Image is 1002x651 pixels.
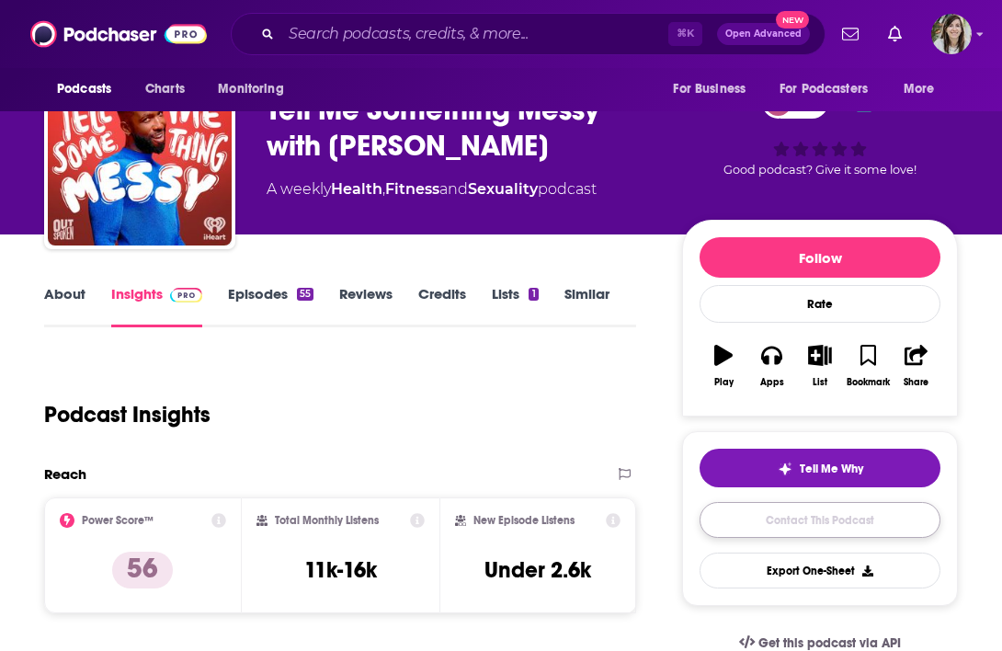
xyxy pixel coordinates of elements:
div: Search podcasts, credits, & more... [231,13,826,55]
span: Podcasts [57,76,111,102]
h1: Podcast Insights [44,401,211,428]
button: Follow [700,237,940,278]
button: open menu [768,72,894,107]
div: 1 [529,288,538,301]
img: Podchaser Pro [170,288,202,303]
button: Play [700,333,747,399]
h3: Under 2.6k [484,556,591,584]
a: Charts [133,72,196,107]
a: Lists1 [492,285,538,327]
div: Apps [760,377,784,388]
button: open menu [44,72,135,107]
a: Fitness [385,180,439,198]
button: open menu [660,72,769,107]
a: Contact This Podcast [700,502,940,538]
div: List [813,377,827,388]
button: Share [893,333,940,399]
h2: New Episode Listens [473,514,575,527]
a: InsightsPodchaser Pro [111,285,202,327]
div: A weekly podcast [267,178,597,200]
a: About [44,285,85,327]
button: List [796,333,844,399]
span: Good podcast? Give it some love! [723,163,917,177]
span: Monitoring [218,76,283,102]
h2: Reach [44,465,86,483]
button: Apps [747,333,795,399]
a: Episodes55 [228,285,313,327]
span: ⌘ K [668,22,702,46]
img: Tell Me Something Messy with Brandon Kyle Goodman [48,62,232,246]
div: Bookmark [847,377,890,388]
img: Podchaser - Follow, Share and Rate Podcasts [30,17,207,51]
a: Sexuality [468,180,538,198]
span: Charts [145,76,185,102]
button: open menu [891,72,958,107]
span: Tell Me Why [800,462,863,476]
h2: Power Score™ [82,514,154,527]
a: Similar [564,285,609,327]
button: tell me why sparkleTell Me Why [700,449,940,487]
a: Show notifications dropdown [835,18,866,50]
div: Rate [700,285,940,323]
span: More [904,76,935,102]
button: Show profile menu [931,14,972,54]
div: 55 [297,288,313,301]
img: tell me why sparkle [778,462,792,476]
a: Credits [418,285,466,327]
button: open menu [205,72,307,107]
button: Open AdvancedNew [717,23,810,45]
span: and [439,180,468,198]
span: New [776,11,809,29]
span: Get this podcast via API [758,635,901,651]
a: Health [331,180,382,198]
button: Bookmark [844,333,892,399]
input: Search podcasts, credits, & more... [281,19,668,49]
a: Show notifications dropdown [881,18,909,50]
div: 56Good podcast? Give it some love! [682,74,958,188]
div: Share [904,377,928,388]
span: Open Advanced [725,29,802,39]
button: Export One-Sheet [700,553,940,588]
span: For Business [673,76,746,102]
img: User Profile [931,14,972,54]
p: 56 [112,552,173,588]
span: , [382,180,385,198]
span: Logged in as devinandrade [931,14,972,54]
h3: 11k-16k [304,556,377,584]
div: Play [714,377,734,388]
a: Reviews [339,285,393,327]
h2: Total Monthly Listens [275,514,379,527]
span: For Podcasters [780,76,868,102]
